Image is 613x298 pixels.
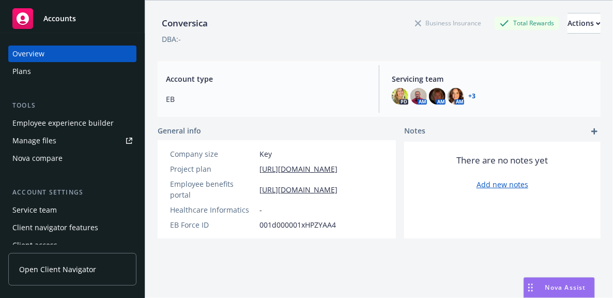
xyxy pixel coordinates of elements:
[43,14,76,23] span: Accounts
[568,13,601,33] div: Actions
[477,179,528,190] a: Add new notes
[170,204,255,215] div: Healthcare Informatics
[588,125,601,138] a: add
[158,125,201,136] span: General info
[545,283,586,292] span: Nova Assist
[524,278,537,297] div: Drag to move
[495,17,559,29] div: Total Rewards
[158,17,212,30] div: Conversica
[12,46,44,62] div: Overview
[12,115,114,131] div: Employee experience builder
[8,132,136,149] a: Manage files
[429,88,446,105] img: photo
[8,63,136,80] a: Plans
[170,178,255,200] div: Employee benefits portal
[448,88,464,105] img: photo
[12,132,56,149] div: Manage files
[12,63,31,80] div: Plans
[166,94,366,105] span: EB
[170,219,255,230] div: EB Force ID
[12,219,98,236] div: Client navigator features
[392,73,592,84] span: Servicing team
[8,4,136,33] a: Accounts
[170,163,255,174] div: Project plan
[12,150,63,167] div: Nova compare
[8,202,136,218] a: Service team
[259,163,338,174] a: [URL][DOMAIN_NAME]
[259,219,336,230] span: 001d000001xHPZYAA4
[8,100,136,111] div: Tools
[568,13,601,34] button: Actions
[259,148,272,159] span: Key
[8,219,136,236] a: Client navigator features
[410,88,427,105] img: photo
[12,202,57,218] div: Service team
[392,88,408,105] img: photo
[410,17,486,29] div: Business Insurance
[170,148,255,159] div: Company size
[162,34,181,44] div: DBA: -
[404,125,425,138] span: Notes
[524,277,595,298] button: Nova Assist
[19,264,96,275] span: Open Client Navigator
[8,237,136,254] a: Client access
[166,73,366,84] span: Account type
[8,187,136,198] div: Account settings
[259,204,262,215] span: -
[468,93,476,99] a: +3
[8,46,136,62] a: Overview
[259,184,338,195] a: [URL][DOMAIN_NAME]
[8,115,136,131] a: Employee experience builder
[457,154,548,167] span: There are no notes yet
[12,237,57,254] div: Client access
[8,150,136,167] a: Nova compare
